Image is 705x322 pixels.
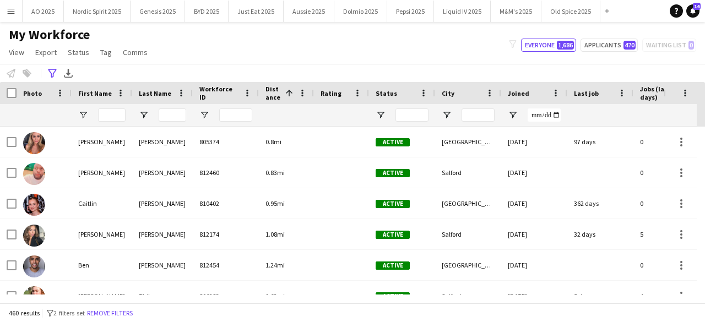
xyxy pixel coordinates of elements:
[435,127,501,157] div: [GEOGRAPHIC_DATA]
[78,89,112,97] span: First Name
[185,1,229,22] button: BYD 2025
[229,1,284,22] button: Just Eat 2025
[376,261,410,270] span: Active
[62,67,75,80] app-action-btn: Export XLSX
[193,157,259,188] div: 812460
[567,188,633,219] div: 362 days
[64,1,131,22] button: Nordic Spirit 2025
[567,127,633,157] div: 97 days
[376,231,410,239] span: Active
[501,188,567,219] div: [DATE]
[159,108,186,122] input: Last Name Filter Input
[376,292,410,301] span: Active
[265,292,285,300] span: 1.62mi
[9,47,24,57] span: View
[528,108,561,122] input: Joined Filter Input
[131,1,185,22] button: Genesis 2025
[132,281,193,311] div: Thijm
[633,219,705,249] div: 5
[265,85,281,101] span: Distance
[640,85,685,101] span: Jobs (last 90 days)
[96,45,116,59] a: Tag
[462,108,495,122] input: City Filter Input
[23,255,45,277] img: Ben Wright
[623,41,636,50] span: 470
[376,89,397,97] span: Status
[118,45,152,59] a: Comms
[633,281,705,311] div: 4
[633,188,705,219] div: 0
[139,110,149,120] button: Open Filter Menu
[508,89,529,97] span: Joined
[123,47,148,57] span: Comms
[574,89,599,97] span: Last job
[85,307,135,319] button: Remove filters
[100,47,112,57] span: Tag
[193,250,259,280] div: 812454
[686,4,699,18] a: 14
[501,127,567,157] div: [DATE]
[72,157,132,188] div: [PERSON_NAME]
[63,45,94,59] a: Status
[435,219,501,249] div: Salford
[132,157,193,188] div: [PERSON_NAME]
[435,250,501,280] div: [GEOGRAPHIC_DATA]
[193,127,259,157] div: 805374
[501,219,567,249] div: [DATE]
[219,108,252,122] input: Workforce ID Filter Input
[72,188,132,219] div: Caitlin
[387,1,434,22] button: Pepsi 2025
[435,188,501,219] div: [GEOGRAPHIC_DATA]
[284,1,334,22] button: Aussie 2025
[376,200,410,208] span: Active
[265,138,281,146] span: 0.8mi
[31,45,61,59] a: Export
[72,127,132,157] div: [PERSON_NAME]
[265,261,285,269] span: 1.24mi
[567,219,633,249] div: 32 days
[442,89,454,97] span: City
[139,89,171,97] span: Last Name
[265,230,285,238] span: 1.08mi
[541,1,600,22] button: Old Spice 2025
[376,138,410,146] span: Active
[442,110,452,120] button: Open Filter Menu
[53,309,85,317] span: 2 filters set
[265,168,285,177] span: 0.83mi
[72,250,132,280] div: Ben
[501,281,567,311] div: [DATE]
[321,89,341,97] span: Rating
[193,219,259,249] div: 812174
[521,39,576,52] button: Everyone1,686
[395,108,429,122] input: Status Filter Input
[23,194,45,216] img: Caitlin Heaney
[23,225,45,247] img: Emily Gibbins
[132,219,193,249] div: [PERSON_NAME]
[35,47,57,57] span: Export
[693,3,701,10] span: 14
[23,89,42,97] span: Photo
[23,286,45,308] img: Chloe Thijm
[508,110,518,120] button: Open Filter Menu
[633,127,705,157] div: 0
[491,1,541,22] button: M&M's 2025
[23,132,45,154] img: Lindsey Johnston
[334,1,387,22] button: Dolmio 2025
[132,127,193,157] div: [PERSON_NAME]
[435,157,501,188] div: Salford
[435,281,501,311] div: Salford
[581,39,638,52] button: Applicants470
[199,110,209,120] button: Open Filter Menu
[72,219,132,249] div: [PERSON_NAME]
[23,1,64,22] button: AO 2025
[23,163,45,185] img: Daniel Okon
[193,188,259,219] div: 810402
[633,250,705,280] div: 0
[4,45,29,59] a: View
[9,26,90,43] span: My Workforce
[501,157,567,188] div: [DATE]
[376,169,410,177] span: Active
[501,250,567,280] div: [DATE]
[567,281,633,311] div: 5 days
[376,110,386,120] button: Open Filter Menu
